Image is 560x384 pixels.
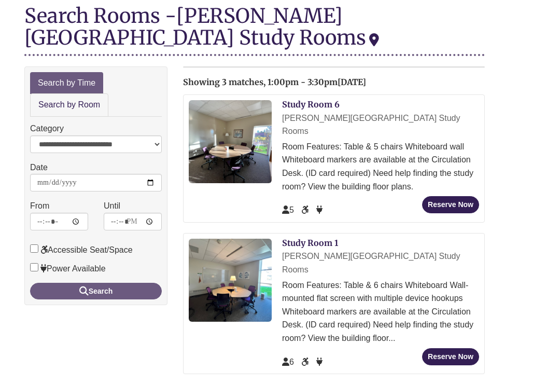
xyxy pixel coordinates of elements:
label: Until [104,199,120,213]
div: Search Rooms - [24,5,485,56]
img: Study Room 1 [189,239,272,322]
input: Accessible Seat/Space [30,244,38,253]
a: Study Room 6 [282,99,340,109]
input: Power Available [30,263,38,271]
span: Accessible Seat/Space [301,205,311,214]
label: Date [30,161,48,174]
span: The capacity of this space [282,205,294,214]
div: [PERSON_NAME][GEOGRAPHIC_DATA] Study Rooms [24,3,379,50]
label: Power Available [30,262,106,276]
div: [PERSON_NAME][GEOGRAPHIC_DATA] Study Rooms [282,250,479,276]
span: Power Available [316,205,323,214]
a: Search by Time [30,72,103,94]
span: Accessible Seat/Space [301,358,311,366]
a: Search by Room [30,93,108,117]
label: From [30,199,49,213]
button: Reserve Now [422,348,479,365]
img: Study Room 6 [189,100,272,183]
button: Reserve Now [422,196,479,213]
div: Room Features: Table & 5 chairs Whiteboard wall Whiteboard markers are available at the Circulati... [282,140,479,193]
div: [PERSON_NAME][GEOGRAPHIC_DATA] Study Rooms [282,112,479,138]
button: Search [30,283,162,299]
a: Study Room 1 [282,238,338,248]
label: Category [30,122,64,135]
span: The capacity of this space [282,358,294,366]
span: Power Available [316,358,323,366]
h2: Showing 3 matches [183,78,485,87]
label: Accessible Seat/Space [30,243,133,257]
div: Room Features: Table & 6 chairs Whiteboard Wall-mounted flat screen with multiple device hookups ... [282,279,479,345]
span: , 1:00pm - 3:30pm[DATE] [263,77,366,87]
